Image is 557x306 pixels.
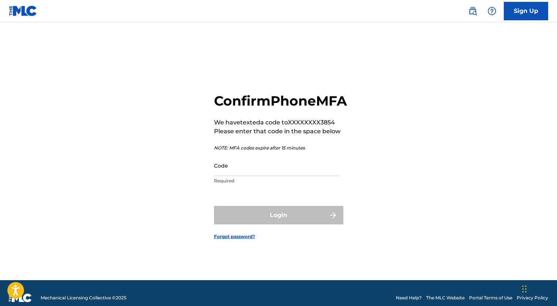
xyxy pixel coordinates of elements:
p: NOTE: MFA codes expire after 15 minutes [214,145,347,151]
a: Forgot password? [214,233,255,240]
img: logo [9,293,32,302]
span: Mechanical Licensing Collective © 2025 [41,295,126,301]
a: The MLC Website [426,295,465,301]
p: We have texted a code to XXXXXXXX3854 [214,118,347,127]
div: Help [485,4,499,18]
a: Public Search [465,4,480,18]
iframe: Chat Widget [520,271,557,306]
h2: Confirm Phone MFA [214,93,347,109]
a: Sign Up [504,2,548,20]
div: Drag [522,278,527,300]
a: Need Help? [396,295,422,301]
p: Required [214,178,339,184]
img: help [488,7,496,16]
a: Privacy Policy [517,295,548,301]
a: Portal Terms of Use [469,295,512,301]
img: MLC Logo [9,6,37,16]
img: search [468,7,477,16]
p: Please enter that code in the space below [214,127,347,136]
